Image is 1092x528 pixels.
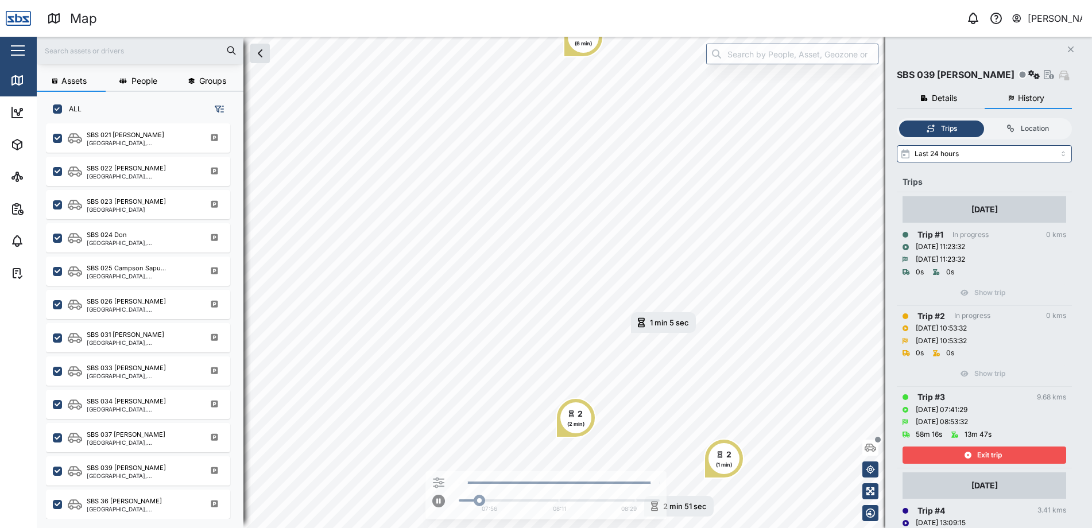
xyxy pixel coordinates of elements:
[917,310,945,323] div: Trip # 2
[578,407,583,420] div: 2
[916,267,924,278] div: 0s
[30,267,61,279] div: Tasks
[87,506,196,512] div: [GEOGRAPHIC_DATA], [GEOGRAPHIC_DATA]
[87,273,196,279] div: [GEOGRAPHIC_DATA], [GEOGRAPHIC_DATA]
[87,330,164,340] div: SBS 031 [PERSON_NAME]
[87,164,166,173] div: SBS 022 [PERSON_NAME]
[6,6,31,31] img: Main Logo
[932,94,957,102] span: Details
[556,398,596,438] div: Map marker
[726,448,731,461] div: 2
[916,417,968,428] div: [DATE] 08:53:32
[971,479,998,492] div: [DATE]
[706,44,878,64] input: Search by People, Asset, Geozone or Place
[916,429,942,440] div: 58m 16s
[1018,94,1044,102] span: History
[87,440,196,445] div: [GEOGRAPHIC_DATA], [GEOGRAPHIC_DATA]
[631,312,696,333] div: Map marker
[952,230,989,240] div: In progress
[916,242,965,253] div: [DATE] 11:23:32
[621,504,637,514] div: 08:29
[131,77,157,85] span: People
[62,104,82,114] label: ALL
[916,254,965,265] div: [DATE] 11:23:32
[30,170,57,183] div: Sites
[87,140,196,146] div: [GEOGRAPHIC_DATA], [GEOGRAPHIC_DATA]
[567,420,584,428] div: (2 min)
[1037,505,1066,516] div: 3.41 kms
[946,267,954,278] div: 0s
[704,438,744,479] div: Map marker
[553,504,566,514] div: 08:11
[87,430,165,440] div: SBS 037 [PERSON_NAME]
[87,496,162,506] div: SBS 36 [PERSON_NAME]
[87,130,164,140] div: SBS 021 [PERSON_NAME]
[87,473,196,479] div: [GEOGRAPHIC_DATA], [GEOGRAPHIC_DATA]
[87,263,166,273] div: SBS 025 Campson Sapu...
[87,340,196,345] div: [GEOGRAPHIC_DATA], [GEOGRAPHIC_DATA]
[482,504,497,514] div: 07:56
[897,68,1014,82] div: SBS 039 [PERSON_NAME]
[1011,10,1083,26] button: [PERSON_NAME]
[87,373,196,379] div: [GEOGRAPHIC_DATA], [GEOGRAPHIC_DATA]
[644,496,714,517] div: Map marker
[61,77,87,85] span: Assets
[30,235,65,247] div: Alarms
[87,397,166,406] div: SBS 034 [PERSON_NAME]
[903,176,1066,188] div: Trips
[1021,123,1049,134] div: Location
[917,391,945,403] div: Trip # 3
[916,405,967,416] div: [DATE] 07:41:29
[917,228,943,241] div: Trip # 1
[199,77,226,85] span: Groups
[916,336,967,347] div: [DATE] 10:53:32
[946,348,954,359] div: 0s
[1037,392,1066,403] div: 9.68 kms
[917,504,945,517] div: Trip # 4
[971,203,998,216] div: [DATE]
[965,429,992,440] div: 13m 47s
[954,310,990,321] div: In progress
[30,106,82,119] div: Dashboard
[87,297,166,306] div: SBS 026 [PERSON_NAME]
[87,306,196,312] div: [GEOGRAPHIC_DATA], [GEOGRAPHIC_DATA]
[1046,310,1066,321] div: 0 kms
[650,319,689,327] div: 1 min 5 sec
[575,40,592,48] div: (6 min)
[37,37,1092,528] canvas: Map
[87,230,127,240] div: SBS 024 Don
[897,145,1072,162] input: Select range
[87,406,196,412] div: [GEOGRAPHIC_DATA], [GEOGRAPHIC_DATA]
[87,173,196,179] div: [GEOGRAPHIC_DATA], [GEOGRAPHIC_DATA]
[44,42,237,59] input: Search assets or drivers
[916,348,924,359] div: 0s
[716,461,732,469] div: (1 min)
[663,503,707,510] div: 2 min 51 sec
[977,447,1002,463] span: Exit trip
[87,463,166,473] div: SBS 039 [PERSON_NAME]
[87,363,166,373] div: SBS 033 [PERSON_NAME]
[1046,230,1066,240] div: 0 kms
[563,17,603,57] div: Map marker
[87,197,166,207] div: SBS 023 [PERSON_NAME]
[916,323,967,334] div: [DATE] 10:53:32
[87,207,166,212] div: [GEOGRAPHIC_DATA]
[903,447,1066,464] button: Exit trip
[46,123,243,519] div: grid
[30,203,69,215] div: Reports
[70,9,97,29] div: Map
[1028,11,1083,26] div: [PERSON_NAME]
[941,123,957,134] div: Trips
[87,240,196,246] div: [GEOGRAPHIC_DATA], [GEOGRAPHIC_DATA]
[30,74,56,87] div: Map
[30,138,65,151] div: Assets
